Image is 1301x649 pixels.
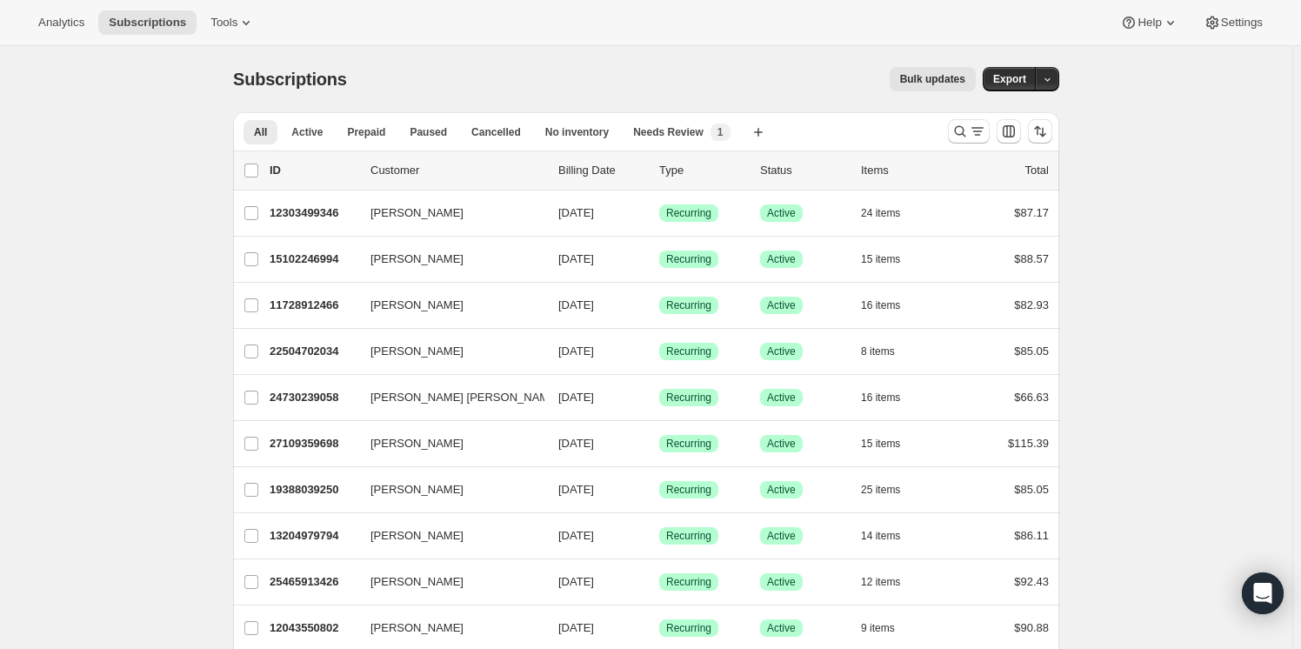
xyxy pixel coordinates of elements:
[861,252,900,266] span: 15 items
[861,524,919,548] button: 14 items
[545,125,609,139] span: No inventory
[1221,16,1263,30] span: Settings
[767,252,796,266] span: Active
[861,391,900,405] span: 16 items
[370,162,544,179] p: Customer
[210,16,237,30] span: Tools
[200,10,265,35] button: Tools
[558,206,594,219] span: [DATE]
[900,72,965,86] span: Bulk updates
[360,522,534,550] button: [PERSON_NAME]
[558,298,594,311] span: [DATE]
[659,162,746,179] div: Type
[760,162,847,179] p: Status
[666,575,711,589] span: Recurring
[291,125,323,139] span: Active
[666,391,711,405] span: Recurring
[270,616,1049,640] div: 12043550802[PERSON_NAME][DATE]SuccessRecurringSuccessActive9 items$90.88
[861,339,914,364] button: 8 items
[767,621,796,635] span: Active
[270,524,1049,548] div: 13204979794[PERSON_NAME][DATE]SuccessRecurringSuccessActive14 items$86.11
[270,162,1049,179] div: IDCustomerBilling DateTypeStatusItemsTotal
[270,619,357,637] p: 12043550802
[270,201,1049,225] div: 12303499346[PERSON_NAME][DATE]SuccessRecurringSuccessActive24 items$87.17
[861,570,919,594] button: 12 items
[558,621,594,634] span: [DATE]
[997,119,1021,144] button: Customize table column order and visibility
[744,120,772,144] button: Create new view
[360,291,534,319] button: [PERSON_NAME]
[270,432,1049,456] div: 27109359698[PERSON_NAME][DATE]SuccessRecurringSuccessActive15 items$115.39
[270,481,357,498] p: 19388039250
[767,298,796,312] span: Active
[471,125,521,139] span: Cancelled
[1014,391,1049,404] span: $66.63
[360,245,534,273] button: [PERSON_NAME]
[360,430,534,458] button: [PERSON_NAME]
[270,339,1049,364] div: 22504702034[PERSON_NAME][DATE]SuccessRecurringSuccessActive8 items$85.05
[861,293,919,318] button: 16 items
[370,343,464,360] span: [PERSON_NAME]
[861,437,900,451] span: 15 items
[666,483,711,497] span: Recurring
[861,201,919,225] button: 24 items
[861,483,900,497] span: 25 items
[28,10,95,35] button: Analytics
[370,204,464,222] span: [PERSON_NAME]
[666,252,711,266] span: Recurring
[360,614,534,642] button: [PERSON_NAME]
[1014,575,1049,588] span: $92.43
[1025,162,1049,179] p: Total
[270,247,1049,271] div: 15102246994[PERSON_NAME][DATE]SuccessRecurringSuccessActive15 items$88.57
[370,481,464,498] span: [PERSON_NAME]
[861,385,919,410] button: 16 items
[254,125,267,139] span: All
[270,389,357,406] p: 24730239058
[890,67,976,91] button: Bulk updates
[666,345,711,358] span: Recurring
[370,297,464,314] span: [PERSON_NAME]
[38,16,84,30] span: Analytics
[360,199,534,227] button: [PERSON_NAME]
[861,575,900,589] span: 12 items
[861,432,919,456] button: 15 items
[666,529,711,543] span: Recurring
[270,527,357,545] p: 13204979794
[558,252,594,265] span: [DATE]
[270,162,357,179] p: ID
[993,72,1026,86] span: Export
[767,483,796,497] span: Active
[270,204,357,222] p: 12303499346
[270,435,357,452] p: 27109359698
[1110,10,1189,35] button: Help
[861,529,900,543] span: 14 items
[861,206,900,220] span: 24 items
[233,70,347,89] span: Subscriptions
[983,67,1037,91] button: Export
[1014,206,1049,219] span: $87.17
[270,478,1049,502] div: 19388039250[PERSON_NAME][DATE]SuccessRecurringSuccessActive25 items$85.05
[109,16,186,30] span: Subscriptions
[767,391,796,405] span: Active
[861,345,895,358] span: 8 items
[861,298,900,312] span: 16 items
[1014,252,1049,265] span: $88.57
[767,575,796,589] span: Active
[558,162,645,179] p: Billing Date
[270,251,357,268] p: 15102246994
[370,573,464,591] span: [PERSON_NAME]
[360,338,534,365] button: [PERSON_NAME]
[270,570,1049,594] div: 25465913426[PERSON_NAME][DATE]SuccessRecurringSuccessActive12 items$92.43
[270,573,357,591] p: 25465913426
[666,437,711,451] span: Recurring
[370,435,464,452] span: [PERSON_NAME]
[666,206,711,220] span: Recurring
[558,345,594,358] span: [DATE]
[558,575,594,588] span: [DATE]
[948,119,990,144] button: Search and filter results
[666,621,711,635] span: Recurring
[1014,621,1049,634] span: $90.88
[633,125,704,139] span: Needs Review
[347,125,385,139] span: Prepaid
[558,437,594,450] span: [DATE]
